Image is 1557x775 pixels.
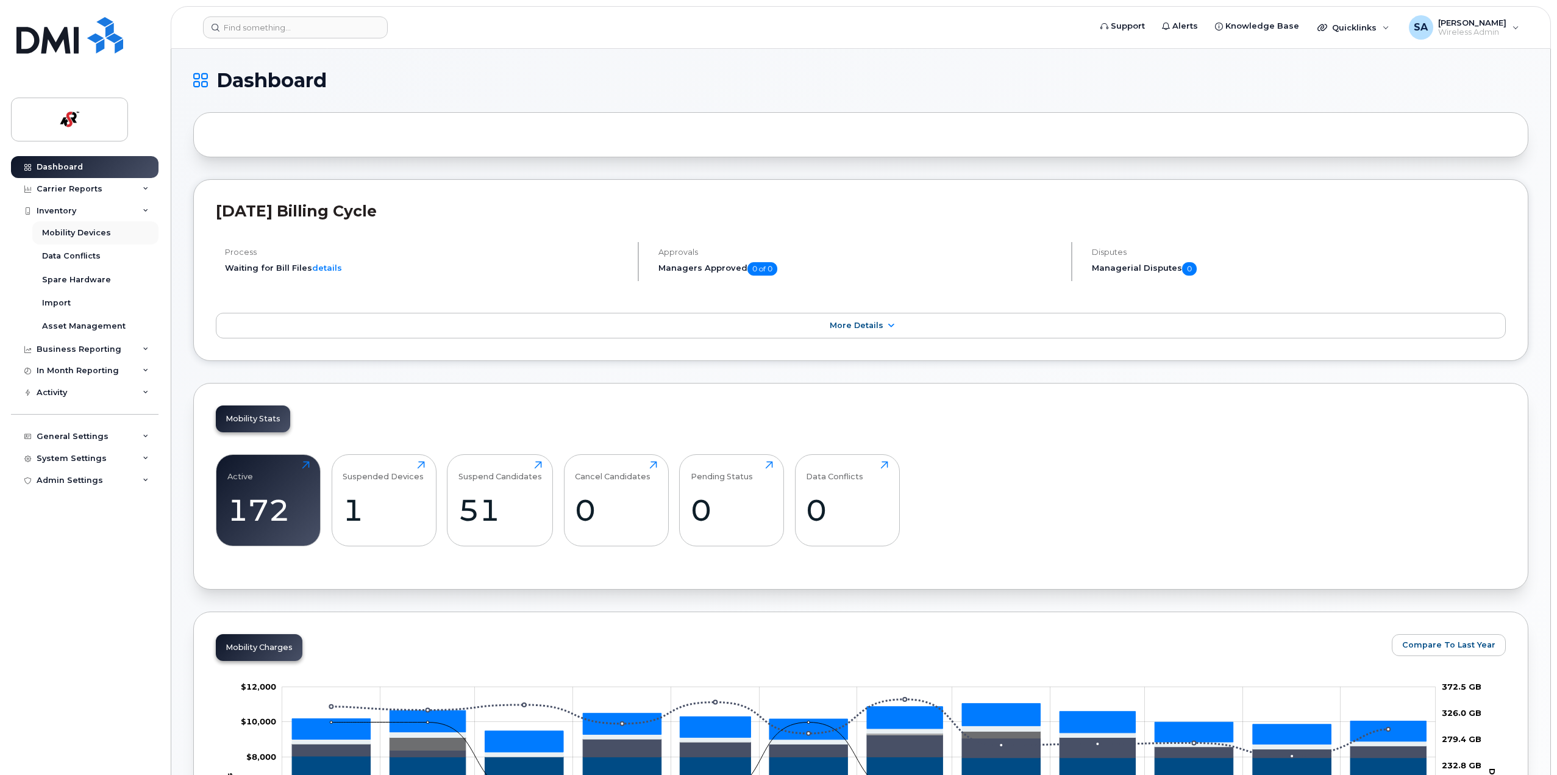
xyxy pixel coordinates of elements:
[658,262,1061,276] h5: Managers Approved
[225,262,627,274] li: Waiting for Bill Files
[575,492,657,528] div: 0
[1402,639,1495,651] span: Compare To Last Year
[241,716,276,726] tspan: $10,000
[216,202,1506,220] h2: [DATE] Billing Cycle
[1182,262,1197,276] span: 0
[1442,734,1481,744] tspan: 279.4 GB
[1442,708,1481,718] tspan: 326.0 GB
[292,735,1426,758] g: Roaming
[241,682,276,691] tspan: $12,000
[747,262,777,276] span: 0 of 0
[1392,634,1506,656] button: Compare To Last Year
[216,71,327,90] span: Dashboard
[225,248,627,257] h4: Process
[575,461,657,539] a: Cancel Candidates0
[806,461,888,539] a: Data Conflicts0
[458,461,542,481] div: Suspend Candidates
[227,492,310,528] div: 172
[343,461,425,539] a: Suspended Devices1
[691,492,773,528] div: 0
[830,321,883,330] span: More Details
[292,726,1426,757] g: Features
[806,461,863,481] div: Data Conflicts
[241,682,276,691] g: $0
[691,461,773,539] a: Pending Status0
[343,461,424,481] div: Suspended Devices
[458,492,542,528] div: 51
[312,263,342,273] a: details
[691,461,753,481] div: Pending Status
[246,752,276,762] tspan: $8,000
[658,248,1061,257] h4: Approvals
[1442,682,1481,691] tspan: 372.5 GB
[227,461,253,481] div: Active
[575,461,650,481] div: Cancel Candidates
[1442,760,1481,770] tspan: 232.8 GB
[1092,248,1506,257] h4: Disputes
[227,461,310,539] a: Active172
[246,752,276,762] g: $0
[806,492,888,528] div: 0
[458,461,542,539] a: Suspend Candidates51
[1092,262,1506,276] h5: Managerial Disputes
[241,716,276,726] g: $0
[292,704,1426,752] g: HST
[343,492,425,528] div: 1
